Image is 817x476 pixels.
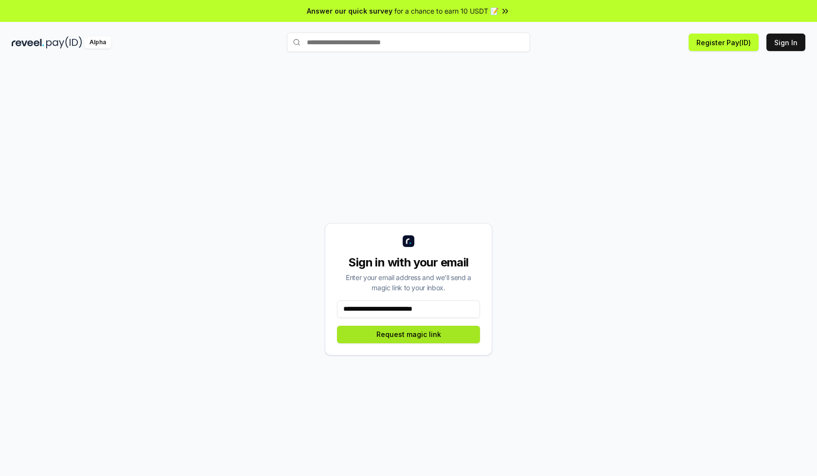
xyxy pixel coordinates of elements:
img: pay_id [46,36,82,49]
span: Answer our quick survey [307,6,392,16]
div: Alpha [84,36,111,49]
button: Sign In [766,34,805,51]
img: reveel_dark [12,36,44,49]
div: Enter your email address and we’ll send a magic link to your inbox. [337,272,480,293]
button: Request magic link [337,326,480,343]
span: for a chance to earn 10 USDT 📝 [394,6,498,16]
button: Register Pay(ID) [689,34,759,51]
div: Sign in with your email [337,255,480,270]
img: logo_small [403,235,414,247]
